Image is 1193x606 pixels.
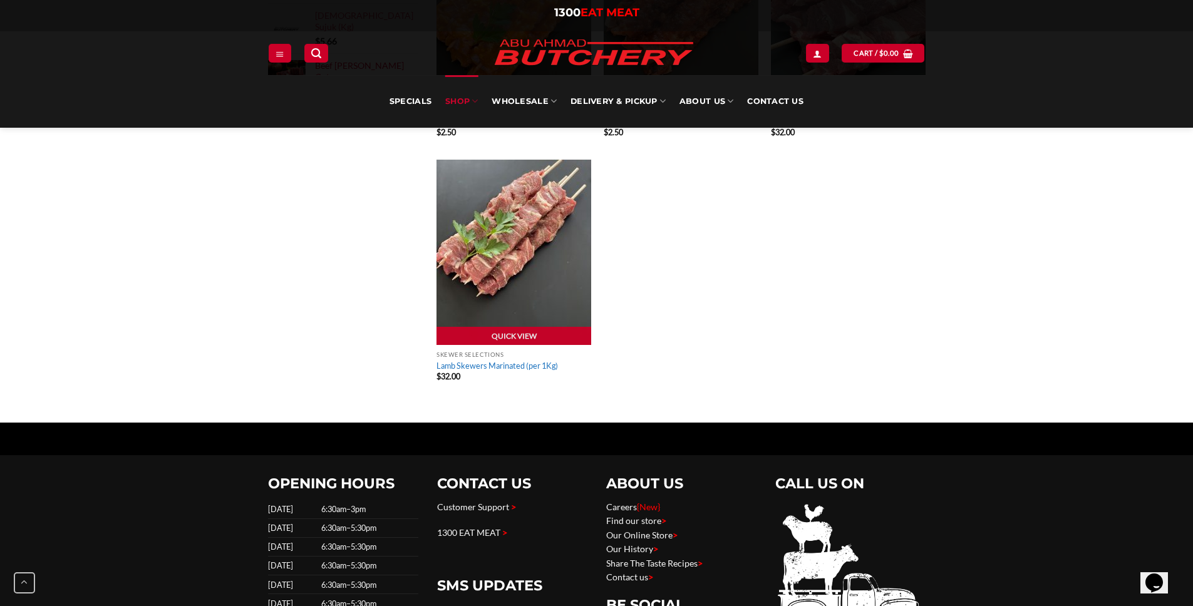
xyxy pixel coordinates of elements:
[492,75,557,128] a: Wholesale
[318,500,418,519] td: 6:30am–3pm
[879,49,899,57] bdi: 0.00
[771,127,775,137] span: $
[436,327,591,346] a: Quick View
[14,572,35,593] button: Go to top
[606,475,757,493] h2: ABOUT US
[484,31,703,75] img: Abu Ahmad Butchery
[268,500,318,519] td: [DATE]
[502,527,507,538] span: >
[318,538,418,557] td: 6:30am–5:30pm
[436,127,441,137] span: $
[571,75,666,128] a: Delivery & Pickup
[268,519,318,538] td: [DATE]
[842,44,924,62] a: View cart
[437,577,587,595] h2: SMS UPDATES
[304,44,328,62] a: Search
[698,558,703,568] span: >
[436,160,591,345] img: Lamb-Skewers-Marinated
[318,575,418,594] td: 6:30am–5:30pm
[653,543,658,554] span: >
[606,515,666,526] a: Find our store>
[268,538,318,557] td: [DATE]
[606,558,703,568] a: Share The Taste Recipes>
[554,6,639,19] a: 1300EAT MEAT
[771,127,795,137] bdi: 32.00
[268,475,418,493] h2: OPENING HOURS
[606,543,658,554] a: Our History>
[637,501,660,512] span: {New}
[775,475,926,493] h2: CALL US ON
[436,371,441,381] span: $
[673,530,678,540] span: >
[318,519,418,538] td: 6:30am–5:30pm
[604,127,608,137] span: $
[268,557,318,575] td: [DATE]
[604,127,623,137] bdi: 2.50
[436,351,591,358] p: Skewer Selections
[581,6,639,19] span: EAT MEAT
[436,361,558,371] a: Lamb Skewers Marinated (per 1Kg)
[437,475,587,493] h2: CONTACT US
[854,48,899,59] span: Cart /
[436,371,460,381] bdi: 32.00
[268,575,318,594] td: [DATE]
[269,44,291,62] a: Menu
[606,501,660,512] a: Careers{New}
[606,572,653,582] a: Contact us>
[318,557,418,575] td: 6:30am–5:30pm
[661,515,666,526] span: >
[437,501,509,512] a: Customer Support
[648,572,653,582] span: >
[437,527,500,538] a: 1300 EAT MEAT
[554,6,581,19] span: 1300
[445,75,478,128] a: SHOP
[436,127,456,137] bdi: 2.50
[806,44,829,62] a: Login
[747,75,803,128] a: Contact Us
[606,530,678,540] a: Our Online Store>
[511,501,516,512] span: >
[390,75,431,128] a: Specials
[879,48,884,59] span: $
[1140,556,1180,593] iframe: chat widget
[679,75,733,128] a: About Us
